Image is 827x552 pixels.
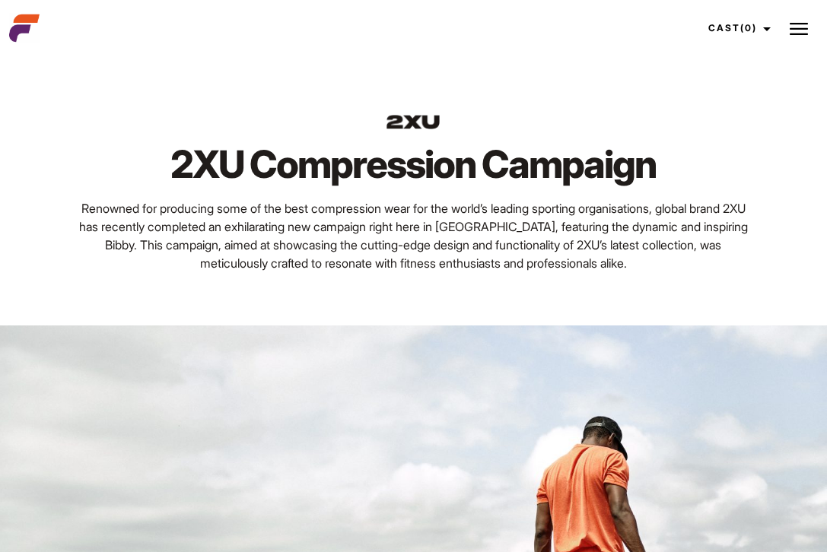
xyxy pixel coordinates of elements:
[790,20,808,38] img: Burger icon
[9,13,40,43] img: cropped-aefm-brand-fav-22-square.png
[78,199,749,272] p: Renowned for producing some of the best compression wear for the world’s leading sporting organis...
[386,114,440,130] img: 2xu logo
[740,22,757,33] span: (0)
[78,141,749,187] h1: 2XU Compression Campaign
[695,8,780,49] a: Cast(0)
